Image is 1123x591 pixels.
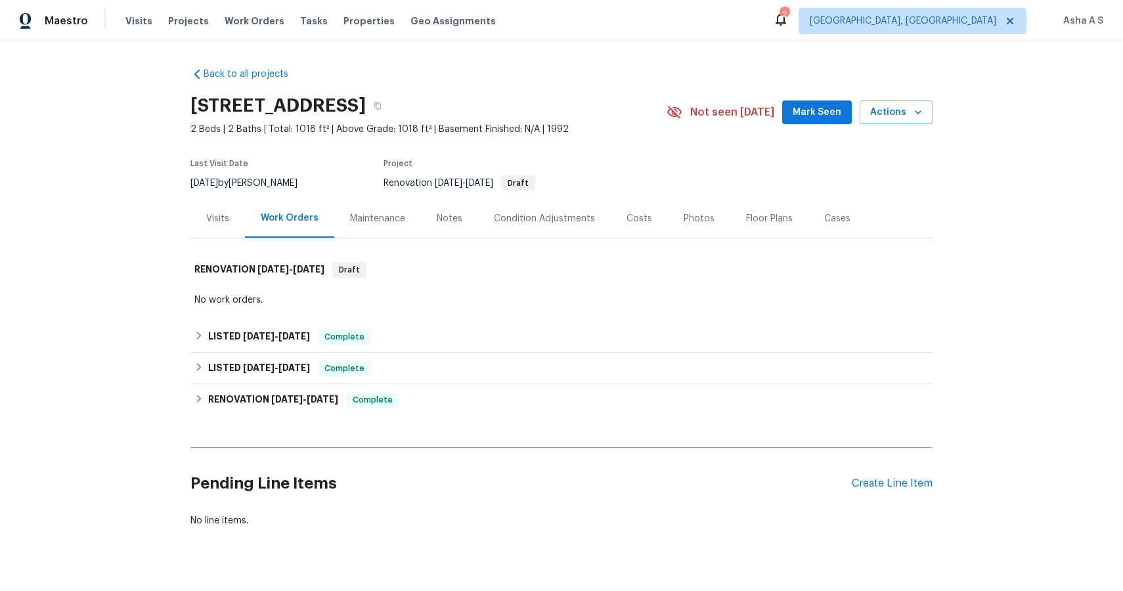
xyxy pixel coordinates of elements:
[870,104,922,121] span: Actions
[780,8,789,21] div: 2
[190,353,933,384] div: LISTED [DATE]-[DATE]Complete
[307,395,338,404] span: [DATE]
[243,363,310,372] span: -
[502,179,534,187] span: Draft
[746,212,793,225] div: Floor Plans
[782,100,852,125] button: Mark Seen
[384,179,535,188] span: Renovation
[190,68,317,81] a: Back to all projects
[208,329,310,345] h6: LISTED
[343,14,395,28] span: Properties
[278,332,310,341] span: [DATE]
[190,384,933,416] div: RENOVATION [DATE]-[DATE]Complete
[1058,14,1103,28] span: Asha A S
[243,363,275,372] span: [DATE]
[494,212,595,225] div: Condition Adjustments
[384,160,412,167] span: Project
[257,265,324,274] span: -
[350,212,405,225] div: Maintenance
[190,179,218,188] span: [DATE]
[206,212,229,225] div: Visits
[190,321,933,353] div: LISTED [DATE]-[DATE]Complete
[190,160,248,167] span: Last Visit Date
[190,175,313,191] div: by [PERSON_NAME]
[190,514,933,527] div: No line items.
[190,249,933,291] div: RENOVATION [DATE]-[DATE]Draft
[243,332,310,341] span: -
[300,16,328,26] span: Tasks
[125,14,152,28] span: Visits
[319,330,370,343] span: Complete
[225,14,284,28] span: Work Orders
[190,123,667,136] span: 2 Beds | 2 Baths | Total: 1018 ft² | Above Grade: 1018 ft² | Basement Finished: N/A | 1992
[271,395,303,404] span: [DATE]
[347,393,398,406] span: Complete
[190,453,852,514] h2: Pending Line Items
[860,100,933,125] button: Actions
[208,392,338,408] h6: RENOVATION
[810,14,996,28] span: [GEOGRAPHIC_DATA], [GEOGRAPHIC_DATA]
[243,332,275,341] span: [DATE]
[45,14,88,28] span: Maestro
[684,212,715,225] div: Photos
[190,99,366,112] h2: [STREET_ADDRESS]
[410,14,496,28] span: Geo Assignments
[271,395,338,404] span: -
[627,212,652,225] div: Costs
[466,179,493,188] span: [DATE]
[293,265,324,274] span: [DATE]
[437,212,462,225] div: Notes
[366,94,389,118] button: Copy Address
[168,14,209,28] span: Projects
[435,179,462,188] span: [DATE]
[261,211,319,225] div: Work Orders
[194,294,929,307] div: No work orders.
[852,477,933,490] div: Create Line Item
[334,263,365,276] span: Draft
[208,361,310,376] h6: LISTED
[278,363,310,372] span: [DATE]
[793,104,841,121] span: Mark Seen
[194,262,324,278] h6: RENOVATION
[690,106,774,119] span: Not seen [DATE]
[824,212,850,225] div: Cases
[319,362,370,375] span: Complete
[257,265,289,274] span: [DATE]
[435,179,493,188] span: -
